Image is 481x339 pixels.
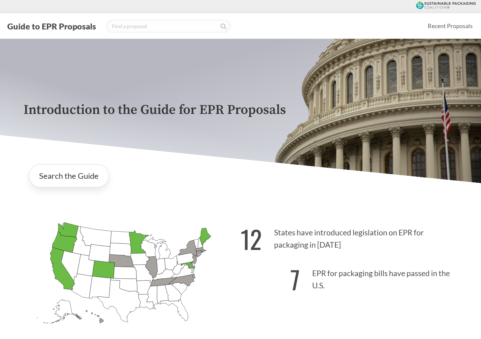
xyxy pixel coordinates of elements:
[290,261,300,298] strong: 7
[425,19,476,33] a: Recent Proposals
[5,21,98,31] button: Guide to EPR Proposals
[24,103,458,118] p: Introduction to the Guide for EPR Proposals
[106,20,230,33] input: Find a proposal
[241,257,458,298] p: EPR for packaging bills have passed in the U.S.
[241,220,262,257] strong: 12
[29,164,109,187] a: Search the Guide
[241,217,458,257] p: States have introduced legislation on EPR for packaging in [DATE]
